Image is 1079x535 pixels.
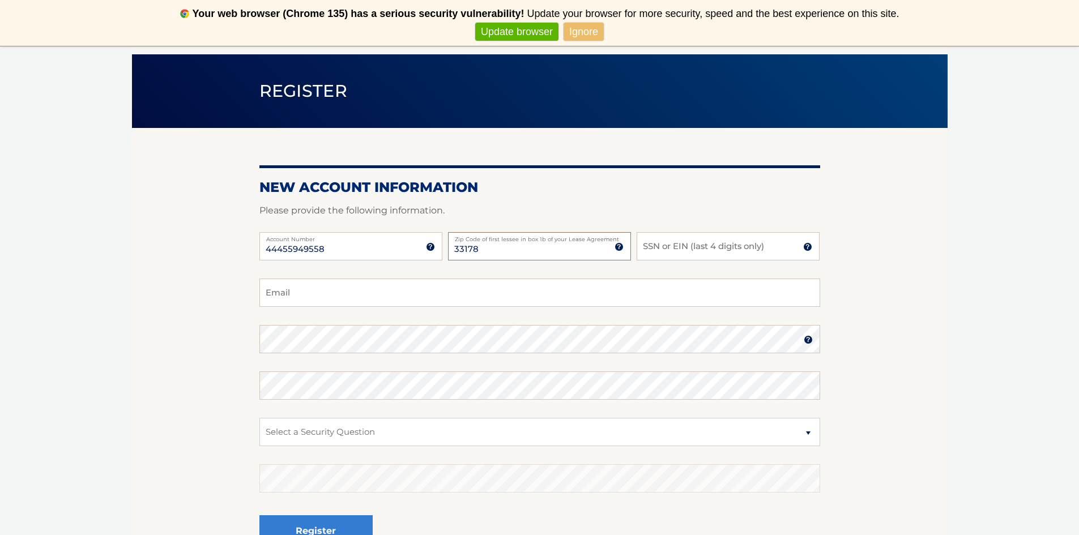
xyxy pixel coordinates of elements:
[564,23,604,41] a: Ignore
[475,23,558,41] a: Update browser
[259,179,820,196] h2: New Account Information
[803,242,812,251] img: tooltip.svg
[259,279,820,307] input: Email
[193,8,524,19] b: Your web browser (Chrome 135) has a serious security vulnerability!
[259,232,442,260] input: Account Number
[259,80,348,101] span: Register
[637,232,820,260] input: SSN or EIN (last 4 digits only)
[804,335,813,344] img: tooltip.svg
[259,232,442,241] label: Account Number
[448,232,631,241] label: Zip Code of first lessee in box 1b of your Lease Agreement
[615,242,624,251] img: tooltip.svg
[259,203,820,219] p: Please provide the following information.
[448,232,631,260] input: Zip Code
[426,242,435,251] img: tooltip.svg
[527,8,899,19] span: Update your browser for more security, speed and the best experience on this site.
